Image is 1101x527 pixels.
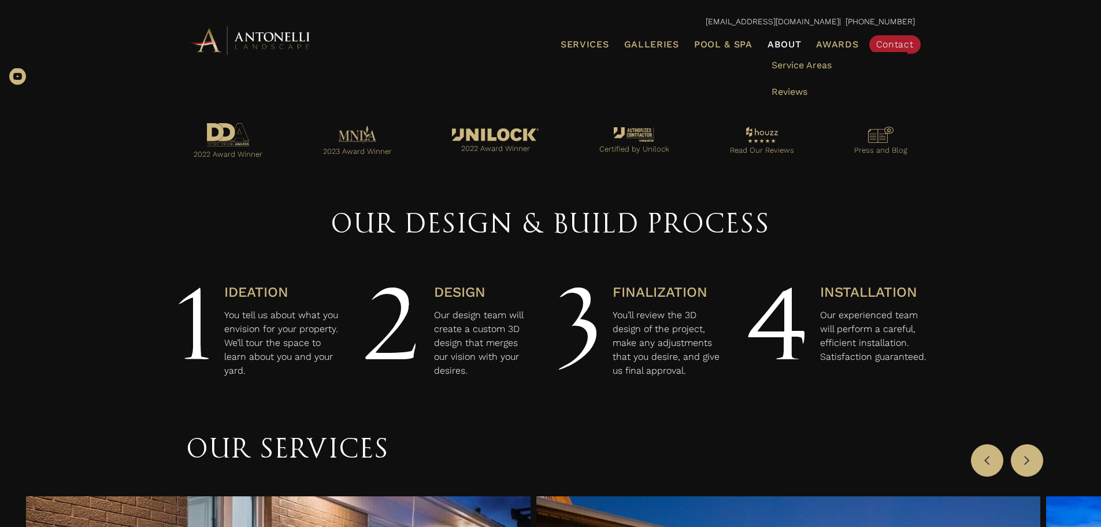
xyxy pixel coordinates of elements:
a: Go to https://antonellilandscape.com/unilock-authorized-contractor/ [581,124,688,160]
span: Design [434,284,485,300]
span: Service Areas [772,60,832,71]
span: Reviews [772,86,807,97]
p: You tell us about what you envision for your property. We’ll tour the space to learn about you an... [224,308,345,378]
p: Our experienced team will perform a careful, efficient installation. Satisfaction guaranteed. [820,308,926,364]
span: Contact [876,39,914,50]
span: Installation [820,284,917,300]
a: Awards [811,37,863,52]
p: You’ll review the 3D design of the project, make any adjustments that you desire, and give us fin... [613,308,725,378]
span: Finalization [613,284,707,300]
span: Awards [816,39,858,50]
img: Antonelli Horizontal Logo [187,24,314,56]
span: 1 [175,266,216,384]
a: Go to https://www.houzz.com/professionals/landscape-architects-and-landscape-designers/antonelli-... [711,124,813,161]
span: 4 [745,266,810,384]
span: Pool & Spa [694,39,752,50]
a: Galleries [620,37,684,52]
p: | [PHONE_NUMBER] [187,14,915,30]
a: Pool & Spa [689,37,757,52]
a: [EMAIL_ADDRESS][DOMAIN_NAME] [706,17,839,26]
span: Our Services [187,433,390,464]
a: Service Areas [763,52,907,79]
span: About [768,40,802,49]
a: Go to https://antonellilandscape.com/pool-and-spa/executive-sweet/ [175,120,281,164]
span: 3 [555,266,604,384]
a: About [763,37,806,52]
a: Go to https://antonellilandscape.com/press-media/ [836,124,926,160]
a: Reviews [763,79,907,105]
span: Our Design & Build Process [331,208,770,239]
span: Ideation [224,284,288,300]
a: Services [556,37,614,52]
span: Services [561,40,609,49]
span: Galleries [624,39,679,50]
span: 2 [365,266,419,384]
a: Go to https://antonellilandscape.com/pool-and-spa/dont-stop-believing/ [304,123,410,162]
a: Go to https://antonellilandscape.com/featured-projects/the-white-house/ [433,126,558,159]
p: Our design team will create a custom 3D design that merges our vision with your desires. [434,308,535,378]
a: Contact [869,35,921,54]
